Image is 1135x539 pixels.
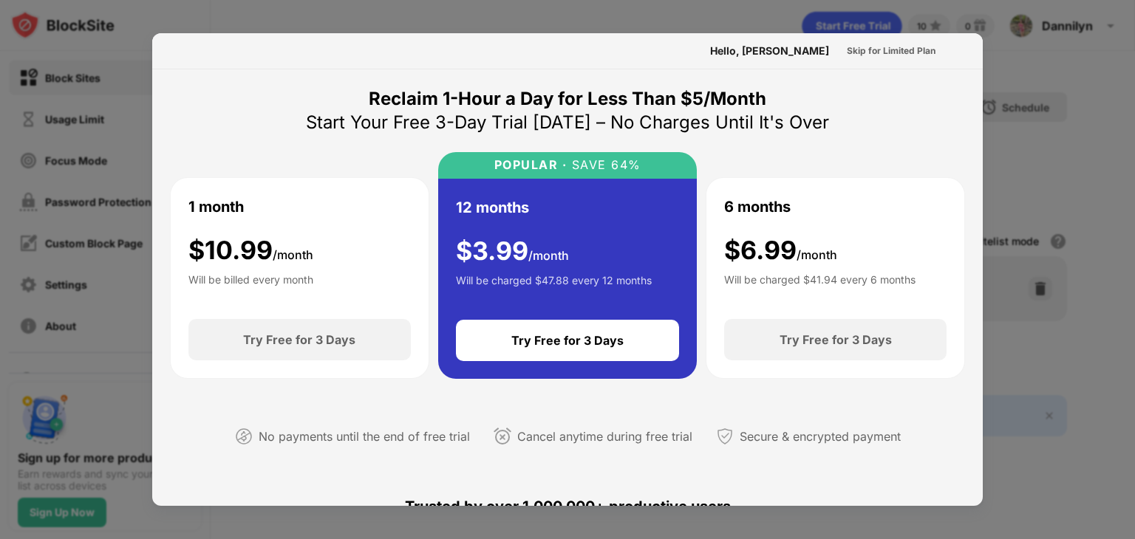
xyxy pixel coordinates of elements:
[369,87,766,111] div: Reclaim 1-Hour a Day for Less Than $5/Month
[724,196,791,218] div: 6 months
[724,236,837,266] div: $ 6.99
[456,236,569,267] div: $ 3.99
[740,426,901,447] div: Secure & encrypted payment
[716,428,734,445] img: secured-payment
[797,247,837,262] span: /month
[235,428,253,445] img: not-paying
[456,196,529,219] div: 12 months
[780,332,892,347] div: Try Free for 3 Days
[243,332,355,347] div: Try Free for 3 Days
[188,272,313,301] div: Will be billed every month
[517,426,692,447] div: Cancel anytime during free trial
[188,236,313,266] div: $ 10.99
[528,248,569,263] span: /month
[494,428,511,445] img: cancel-anytime
[273,247,313,262] span: /month
[188,196,244,218] div: 1 month
[494,158,567,172] div: POPULAR ·
[259,426,470,447] div: No payments until the end of free trial
[847,44,935,58] div: Skip for Limited Plan
[511,333,624,348] div: Try Free for 3 Days
[724,272,916,301] div: Will be charged $41.94 every 6 months
[456,272,652,302] div: Will be charged $47.88 every 12 months
[567,158,641,172] div: SAVE 64%
[710,45,829,57] div: Hello, [PERSON_NAME]
[306,111,829,134] div: Start Your Free 3-Day Trial [DATE] – No Charges Until It's Over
